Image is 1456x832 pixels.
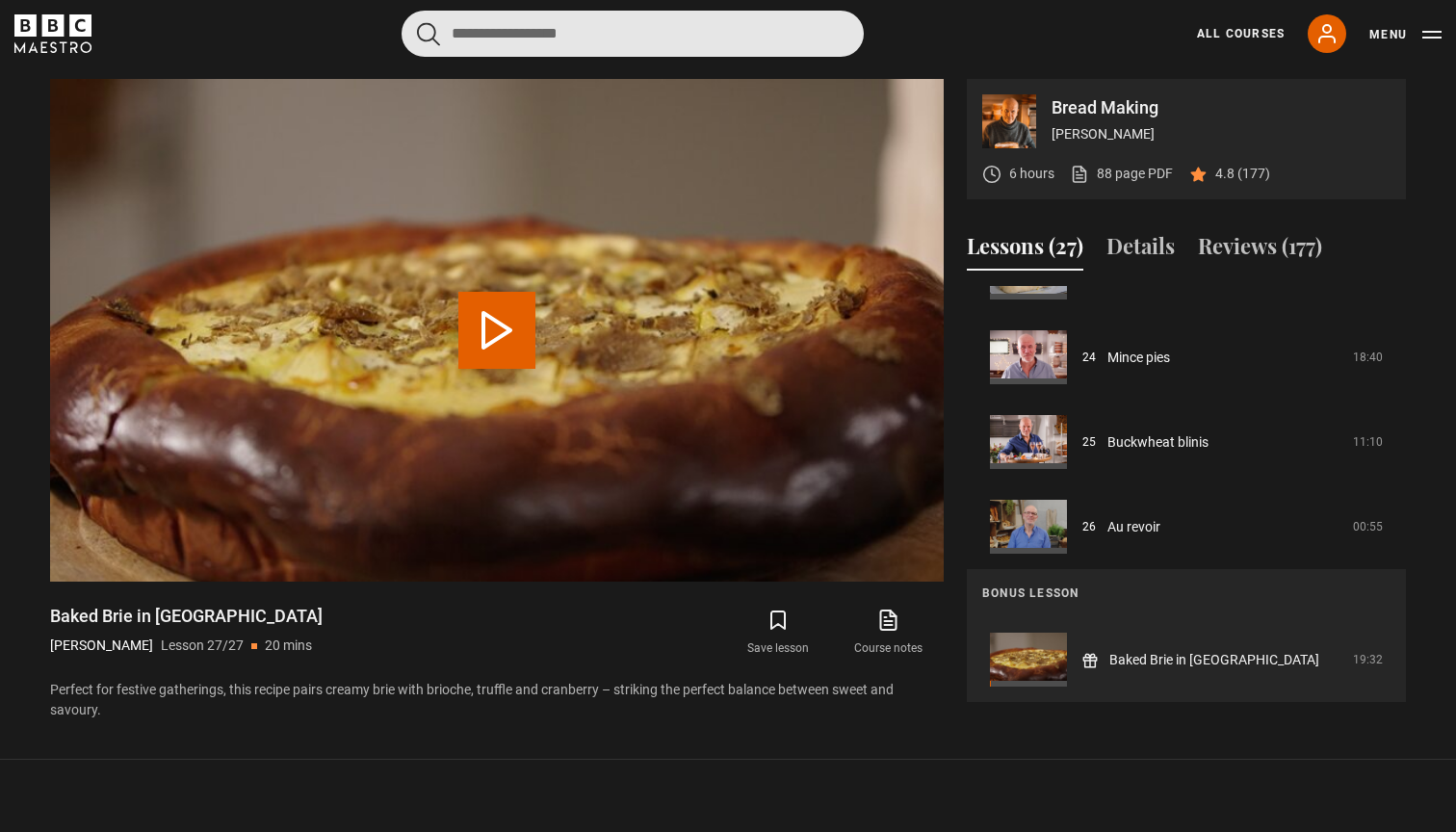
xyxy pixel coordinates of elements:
h1: Baked Brie in [GEOGRAPHIC_DATA] [50,605,323,628]
p: Perfect for festive gatherings, this recipe pairs creamy brie with brioche, truffle and cranberry... [50,680,944,720]
p: [PERSON_NAME] [50,636,153,656]
a: Au revoir [1107,517,1160,537]
a: All Courses [1197,25,1285,42]
p: Bonus lesson [982,585,1391,602]
a: Baked Brie in [GEOGRAPHIC_DATA] [1109,650,1319,670]
a: 88 page PDF [1070,164,1173,184]
p: 6 hours [1009,164,1054,184]
button: Details [1106,230,1175,271]
button: Submit the search query [417,22,440,46]
a: Mince pies [1107,348,1170,368]
button: Reviews (177) [1198,230,1322,271]
a: Buckwheat blinis [1107,432,1209,453]
p: 20 mins [265,636,312,656]
p: Lesson 27/27 [161,636,244,656]
p: [PERSON_NAME] [1052,124,1391,144]
button: Toggle navigation [1369,25,1442,44]
p: 4.8 (177) [1215,164,1270,184]
video-js: Video Player [50,79,944,582]
button: Save lesson [723,605,833,661]
button: Play Lesson Baked Brie in Brioche [458,292,535,369]
button: Lessons (27) [967,230,1083,271]
p: Bread Making [1052,99,1391,117]
svg: BBC Maestro [14,14,91,53]
a: Course notes [834,605,944,661]
input: Search [402,11,864,57]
